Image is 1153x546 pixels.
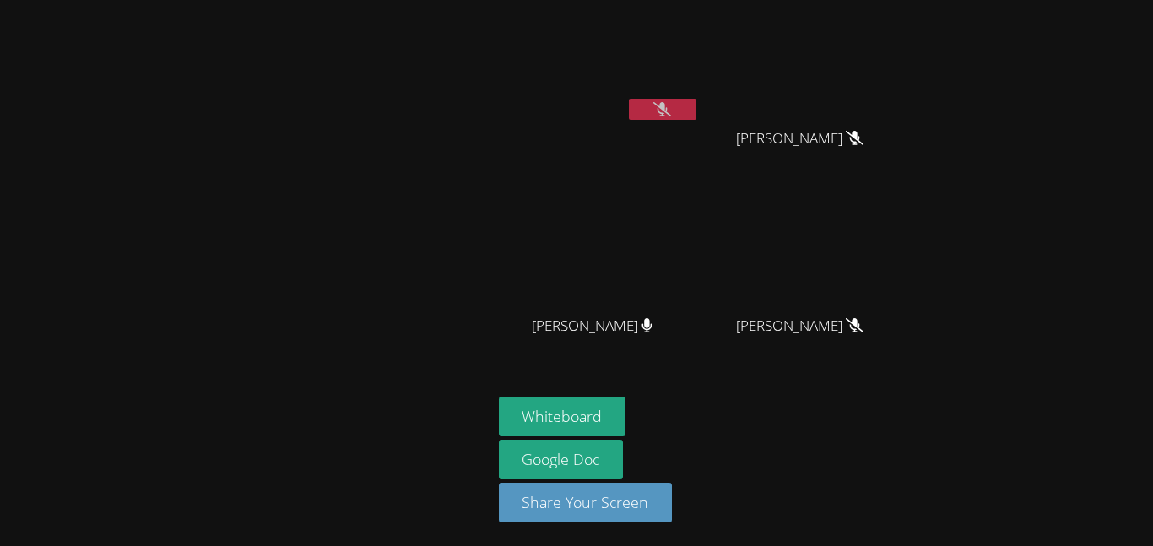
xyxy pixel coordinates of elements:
button: Share Your Screen [499,483,673,522]
a: Google Doc [499,440,624,479]
span: [PERSON_NAME] [736,314,863,338]
span: [PERSON_NAME] [532,314,652,338]
button: Whiteboard [499,397,626,436]
span: [PERSON_NAME] [736,127,863,151]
